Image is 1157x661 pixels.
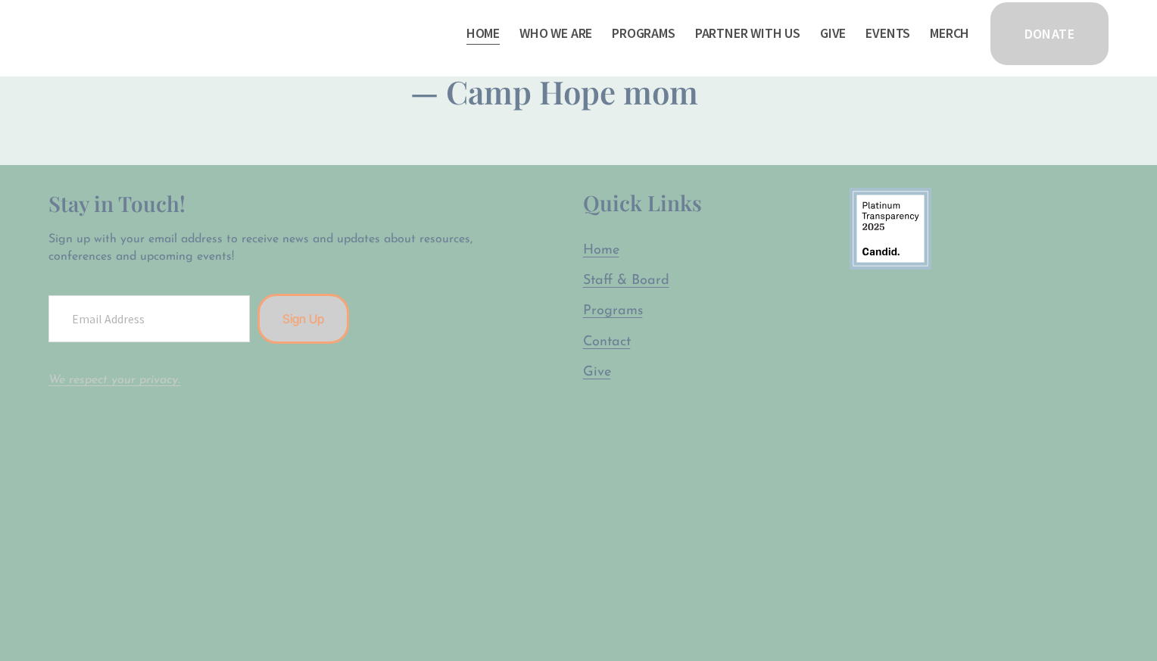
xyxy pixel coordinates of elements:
a: Programs [583,302,643,321]
span: Partner With Us [695,23,800,45]
input: Email Address [48,295,250,342]
span: Programs [612,23,675,45]
a: Contact [583,333,631,352]
span: Sign Up [282,311,324,326]
span: Who We Are [519,23,592,45]
a: Staff & Board [583,272,669,291]
p: Sign up with your email address to receive news and updates about resources, conferences and upco... [48,231,485,265]
a: Home [583,242,619,260]
span: Quick Links [583,189,702,217]
img: 9878580 [850,188,931,270]
a: folder dropdown [695,21,800,45]
span: Home [583,244,619,257]
h2: Stay in Touch! [48,188,485,220]
span: — Camp Hope mom [410,70,698,113]
span: Staff & Board [583,274,669,288]
a: folder dropdown [612,21,675,45]
a: Give [583,363,611,382]
span: Contact [583,335,631,349]
a: folder dropdown [519,21,592,45]
a: Give [820,21,846,45]
a: We respect your privacy. [48,374,180,386]
a: Merch [930,21,969,45]
span: Give [583,366,611,379]
a: Events [865,21,910,45]
a: Home [466,21,500,45]
span: Programs [583,304,643,318]
button: Sign Up [257,294,349,344]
